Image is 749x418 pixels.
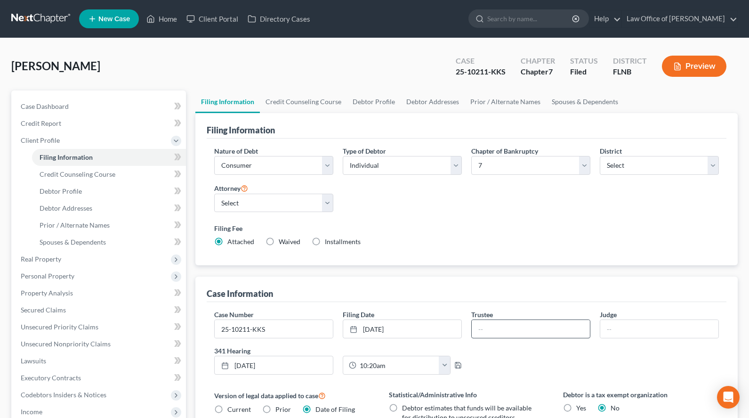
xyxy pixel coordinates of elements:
span: Prior [275,405,291,413]
a: Debtor Profile [32,183,186,200]
div: Case Information [207,288,273,299]
span: Unsecured Nonpriority Claims [21,340,111,348]
label: Type of Debtor [343,146,386,156]
a: Home [142,10,182,27]
span: Unsecured Priority Claims [21,323,98,331]
span: Personal Property [21,272,74,280]
span: Income [21,408,42,416]
label: Chapter of Bankruptcy [471,146,538,156]
span: Secured Claims [21,306,66,314]
div: District [613,56,647,66]
a: Secured Claims [13,302,186,319]
label: Case Number [214,310,254,320]
label: Debtor is a tax exempt organization [563,390,719,400]
a: Debtor Addresses [401,90,465,113]
span: Filing Information [40,153,93,161]
button: Preview [662,56,726,77]
label: Filing Fee [214,223,719,233]
span: [PERSON_NAME] [11,59,100,73]
a: Executory Contracts [13,369,186,386]
span: Yes [576,404,586,412]
label: Judge [600,310,617,320]
div: FLNB [613,66,647,77]
a: [DATE] [215,356,333,374]
label: Attorney [214,182,248,194]
a: Client Portal [182,10,243,27]
div: Status [570,56,598,66]
div: Case [456,56,506,66]
span: Credit Report [21,119,61,127]
div: Filed [570,66,598,77]
label: Version of legal data applied to case [214,390,370,401]
span: Debtor Profile [40,187,82,195]
a: Property Analysis [13,285,186,302]
input: -- : -- [356,356,439,374]
a: Spouses & Dependents [32,234,186,251]
a: Filing Information [32,149,186,166]
label: Filing Date [343,310,374,320]
span: Current [227,405,251,413]
input: -- [472,320,590,338]
span: Installments [325,238,361,246]
div: 25-10211-KKS [456,66,506,77]
a: Directory Cases [243,10,315,27]
input: -- [600,320,718,338]
a: Credit Counseling Course [260,90,347,113]
span: Codebtors Insiders & Notices [21,391,106,399]
div: Open Intercom Messenger [717,386,740,409]
span: Property Analysis [21,289,73,297]
a: Prior / Alternate Names [465,90,546,113]
label: Trustee [471,310,493,320]
a: [DATE] [343,320,461,338]
span: No [611,404,620,412]
span: Attached [227,238,254,246]
span: Credit Counseling Course [40,170,115,178]
div: Filing Information [207,124,275,136]
span: Debtor Addresses [40,204,92,212]
div: Chapter [521,66,555,77]
a: Debtor Addresses [32,200,186,217]
span: New Case [98,16,130,23]
a: Credit Counseling Course [32,166,186,183]
a: Prior / Alternate Names [32,217,186,234]
label: Nature of Debt [214,146,258,156]
span: Case Dashboard [21,102,69,110]
div: Chapter [521,56,555,66]
label: 341 Hearing [209,346,467,356]
input: Enter case number... [215,320,333,338]
input: Search by name... [487,10,573,27]
label: Statistical/Administrative Info [389,390,545,400]
label: District [600,146,622,156]
a: Debtor Profile [347,90,401,113]
a: Unsecured Priority Claims [13,319,186,336]
span: Real Property [21,255,61,263]
span: 7 [548,67,553,76]
span: Prior / Alternate Names [40,221,110,229]
a: Unsecured Nonpriority Claims [13,336,186,352]
a: Help [589,10,621,27]
span: Waived [279,238,300,246]
span: Executory Contracts [21,374,81,382]
span: Date of Filing [315,405,355,413]
a: Spouses & Dependents [546,90,624,113]
a: Filing Information [195,90,260,113]
span: Spouses & Dependents [40,238,106,246]
span: Lawsuits [21,357,46,365]
a: Lawsuits [13,352,186,369]
a: Law Office of [PERSON_NAME] [622,10,737,27]
a: Credit Report [13,115,186,132]
span: Client Profile [21,136,60,144]
a: Case Dashboard [13,98,186,115]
